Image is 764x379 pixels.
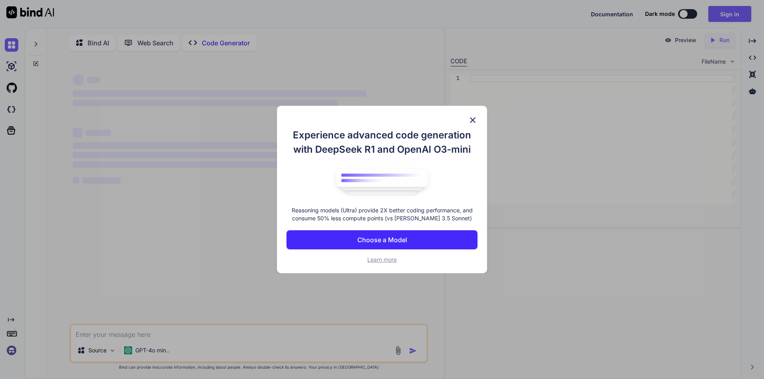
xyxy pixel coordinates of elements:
span: Learn more [367,256,397,263]
button: Choose a Model [286,230,477,249]
h1: Experience advanced code generation with DeepSeek R1 and OpenAI O3-mini [286,128,477,157]
p: Reasoning models (Ultra) provide 2X better coding performance, and consume 50% less compute point... [286,206,477,222]
img: close [468,115,477,125]
img: bind logo [330,165,434,199]
p: Choose a Model [357,235,407,245]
